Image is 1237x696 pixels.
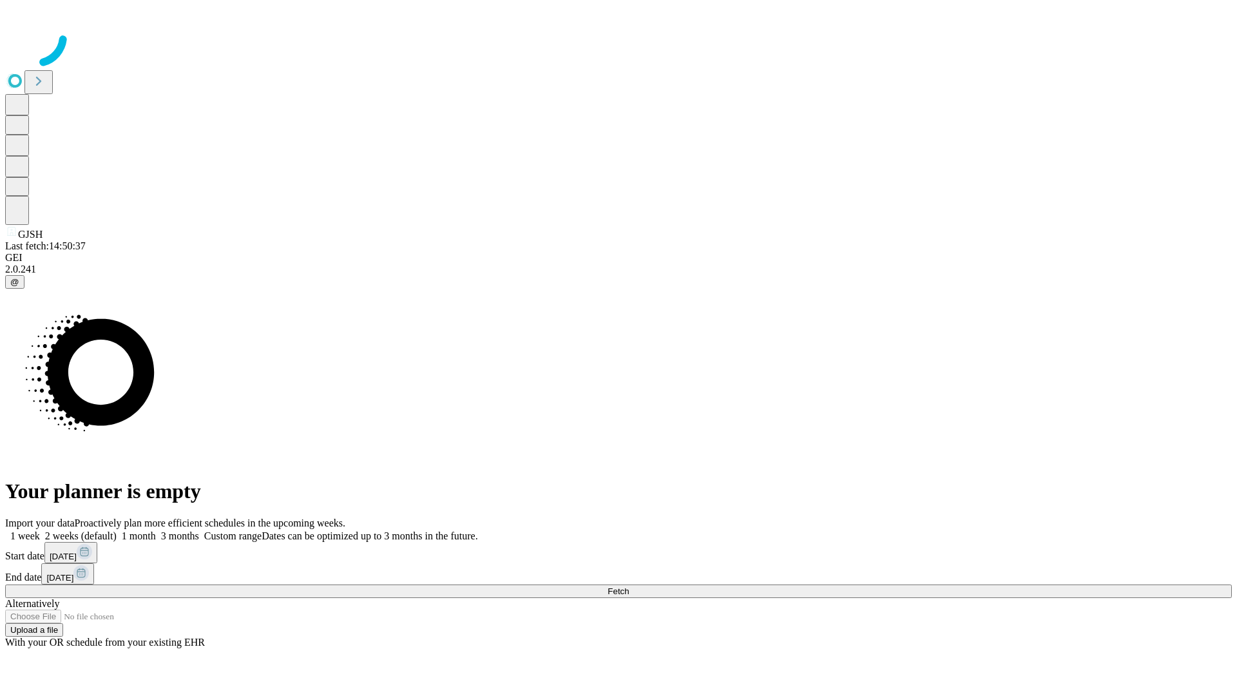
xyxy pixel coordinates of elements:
[608,586,629,596] span: Fetch
[5,517,75,528] span: Import your data
[5,623,63,637] button: Upload a file
[204,530,262,541] span: Custom range
[5,479,1232,503] h1: Your planner is empty
[5,637,205,648] span: With your OR schedule from your existing EHR
[262,530,477,541] span: Dates can be optimized up to 3 months in the future.
[161,530,199,541] span: 3 months
[5,264,1232,275] div: 2.0.241
[5,240,86,251] span: Last fetch: 14:50:37
[75,517,345,528] span: Proactively plan more efficient schedules in the upcoming weeks.
[5,585,1232,598] button: Fetch
[44,542,97,563] button: [DATE]
[5,598,59,609] span: Alternatively
[5,563,1232,585] div: End date
[41,563,94,585] button: [DATE]
[50,552,77,561] span: [DATE]
[5,542,1232,563] div: Start date
[10,277,19,287] span: @
[10,530,40,541] span: 1 week
[122,530,156,541] span: 1 month
[18,229,43,240] span: GJSH
[5,252,1232,264] div: GEI
[46,573,73,583] span: [DATE]
[5,275,24,289] button: @
[45,530,117,541] span: 2 weeks (default)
